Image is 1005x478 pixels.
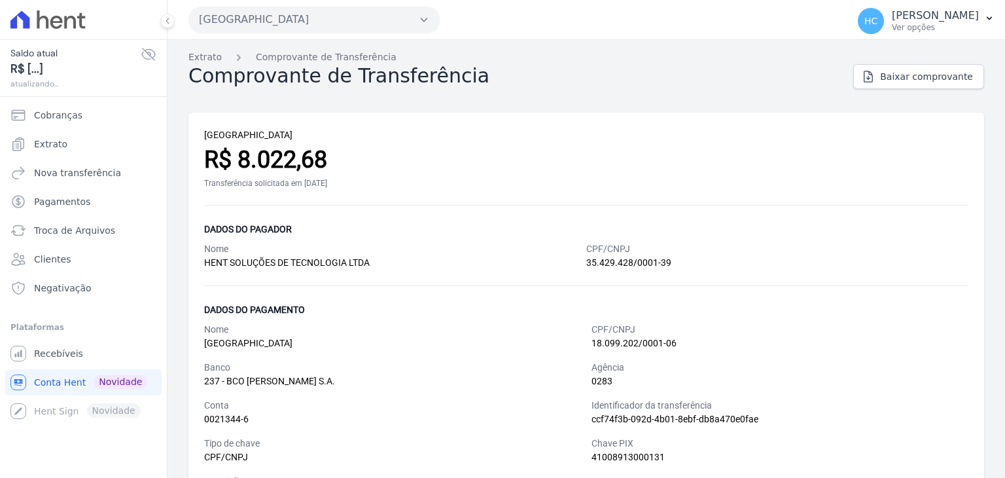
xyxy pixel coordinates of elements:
[591,375,968,388] div: 0283
[34,166,121,179] span: Nova transferência
[204,399,581,413] div: Conta
[847,3,1005,39] button: HC [PERSON_NAME] Ver opções
[188,64,489,88] h2: Comprovante de Transferência
[591,399,968,413] div: Identificador da transferência
[188,50,222,64] a: Extrato
[204,142,968,177] div: R$ 8.022,68
[5,217,162,244] a: Troca de Arquivos
[591,361,968,375] div: Agência
[10,78,141,90] span: atualizando...
[591,437,968,450] div: Chave PIX
[5,246,162,272] a: Clientes
[34,282,92,295] span: Negativação
[204,413,581,426] div: 0021344-6
[5,160,162,186] a: Nova transferência
[591,450,968,464] div: 41008913000131
[34,195,90,208] span: Pagamentos
[591,413,968,426] div: ccf74f3b-092d-4b01-8ebf-db8a470e0fae
[10,46,141,60] span: Saldo atual
[5,369,162,395] a: Conta Hent Novidade
[34,253,71,266] span: Clientes
[34,224,115,237] span: Troca de Arquivos
[34,138,67,151] span: Extrato
[204,177,968,189] div: Transferência solicitada em [DATE]
[34,347,83,360] span: Recebíveis
[864,16,877,26] span: HC
[591,337,968,350] div: 18.099.202/0001-06
[34,109,82,122] span: Cobranças
[204,437,581,450] div: Tipo de chave
[204,450,581,464] div: CPF/CNPJ
[10,320,156,335] div: Plataformas
[204,221,968,237] div: Dados do pagador
[5,275,162,301] a: Negativação
[204,128,968,142] div: [GEOGRAPHIC_DATA]
[204,256,586,270] div: HENT SOLUÇÕES DE TECNOLOGIA LTDA
[10,102,156,424] nav: Sidebar
[5,102,162,128] a: Cobranças
[892,9,979,22] p: [PERSON_NAME]
[586,256,968,270] div: 35.429.428/0001-39
[591,323,968,337] div: CPF/CNPJ
[204,323,581,337] div: Nome
[880,70,973,83] span: Baixar comprovante
[204,242,586,256] div: Nome
[5,189,162,215] a: Pagamentos
[892,22,979,33] p: Ver opções
[204,302,968,318] div: Dados do pagamento
[204,337,581,350] div: [GEOGRAPHIC_DATA]
[586,242,968,256] div: CPF/CNPJ
[10,60,141,78] span: R$ [...]
[5,131,162,157] a: Extrato
[853,64,984,89] a: Baixar comprovante
[94,375,147,389] span: Novidade
[5,340,162,367] a: Recebíveis
[204,361,581,375] div: Banco
[188,50,984,64] nav: Breadcrumb
[188,7,440,33] button: [GEOGRAPHIC_DATA]
[204,375,581,388] div: 237 - BCO [PERSON_NAME] S.A.
[256,50,397,64] a: Comprovante de Transferência
[34,376,86,389] span: Conta Hent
